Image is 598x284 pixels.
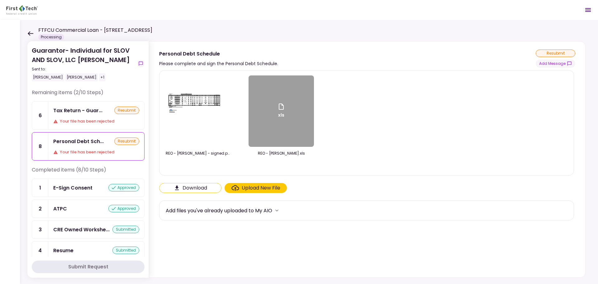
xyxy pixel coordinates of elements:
[166,151,231,156] div: REO - Joe Miketo - signed.pdf
[99,73,106,81] div: +1
[32,132,145,161] a: 8Personal Debt ScheduleresubmitYour file has been rejected
[32,200,145,218] a: 2ATPCapproved
[32,179,145,197] a: 1E-Sign Consentapproved
[272,206,282,215] button: more
[32,73,64,81] div: [PERSON_NAME]
[32,221,48,238] div: 3
[114,107,139,114] div: resubmit
[53,184,93,192] div: E-Sign Consent
[166,207,272,214] div: Add files you've already uploaded to My AIO
[53,137,104,145] div: Personal Debt Schedule
[225,183,287,193] span: Click here to upload the required document
[38,26,152,34] h1: FTFCU Commercial Loan - [STREET_ADDRESS]
[53,118,139,124] div: Your file has been rejected
[536,50,575,57] div: resubmit
[137,60,145,67] button: show-messages
[65,73,98,81] div: [PERSON_NAME]
[32,241,145,260] a: 4Resumesubmitted
[159,50,278,58] div: Personal Debt Schedule
[32,166,145,179] div: Completed items (8/10 Steps)
[53,226,110,233] div: CRE Owned Worksheet
[32,66,135,72] div: Sent to:
[108,184,139,191] div: approved
[32,261,145,273] button: Submit Request
[159,60,278,67] div: Please complete and sign the Personal Debt Schedule.
[53,149,139,155] div: Your file has been rejected
[32,179,48,197] div: 1
[32,89,145,101] div: Remaining items (2/10 Steps)
[32,220,145,239] a: 3CRE Owned Worksheetsubmitted
[536,60,575,68] button: show-messages
[6,5,38,15] img: Partner icon
[278,103,285,120] div: xls
[242,184,280,192] div: Upload New File
[68,263,108,271] div: Submit Request
[32,102,48,129] div: 6
[32,46,135,81] div: Guarantor- Individual for SLOV AND SLOV, LLC [PERSON_NAME]
[32,132,48,160] div: 8
[53,205,67,213] div: ATPC
[249,151,314,156] div: REO - Joe Miketo.xls
[38,34,64,40] div: Processing
[114,137,139,145] div: resubmit
[32,242,48,259] div: 4
[112,226,139,233] div: submitted
[149,41,586,278] div: Personal Debt SchedulePlease complete and sign the Personal Debt Schedule.resubmitshow-messagesRE...
[53,107,102,114] div: Tax Return - Guarantor
[581,2,596,17] button: Open menu
[159,183,221,193] button: Click here to download the document
[53,247,74,254] div: Resume
[32,200,48,218] div: 2
[108,205,139,212] div: approved
[112,247,139,254] div: submitted
[32,101,145,130] a: 6Tax Return - GuarantorresubmitYour file has been rejected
